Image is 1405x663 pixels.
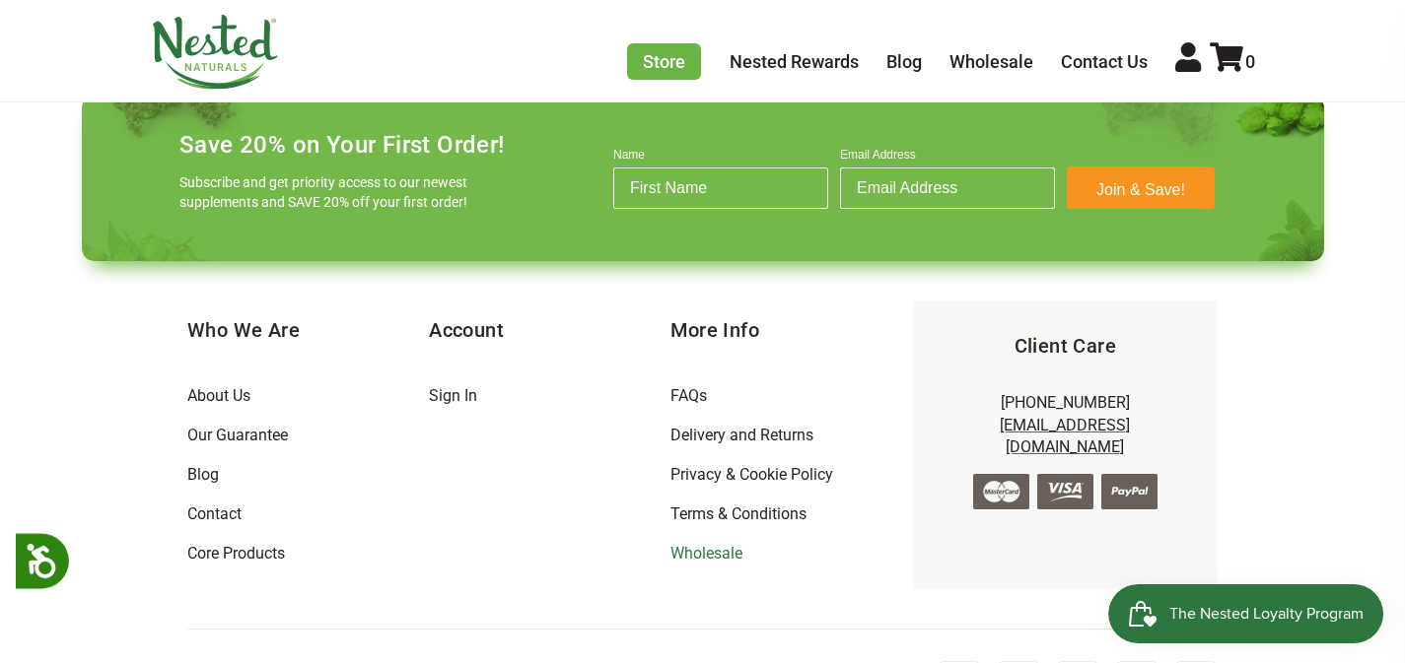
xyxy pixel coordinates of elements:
[429,386,477,405] a: Sign In
[1245,51,1255,72] span: 0
[886,51,922,72] a: Blog
[945,332,1186,360] h5: Client Care
[670,316,912,344] h5: More Info
[1061,51,1148,72] a: Contact Us
[187,426,288,444] a: Our Guarantee
[730,51,859,72] a: Nested Rewards
[670,426,813,444] a: Delivery and Returns
[973,474,1158,509] img: credit-cards.png
[187,316,429,344] h5: Who We Are
[627,43,701,80] a: Store
[1210,51,1255,72] a: 0
[613,167,828,209] input: First Name
[1067,166,1215,209] button: Join & Save!
[670,386,707,405] a: FAQs
[840,148,1055,167] label: Email Address
[187,465,219,484] a: Blog
[670,465,833,484] a: Privacy & Cookie Policy
[179,172,475,212] p: Subscribe and get priority access to our newest supplements and SAVE 20% off your first order!
[1000,416,1130,456] a: [EMAIL_ADDRESS][DOMAIN_NAME]
[187,544,285,563] a: Core Products
[179,131,505,159] h4: Save 20% on Your First Order!
[949,51,1033,72] a: Wholesale
[670,544,742,563] a: Wholesale
[429,316,670,344] h5: Account
[151,15,279,90] img: Nested Naturals
[1108,584,1385,643] iframe: Button to open loyalty program pop-up
[670,504,807,523] a: Terms & Conditions
[187,504,242,523] a: Contact
[187,386,250,405] a: About Us
[613,148,828,167] label: Name
[1001,393,1130,412] a: [PHONE_NUMBER]
[840,167,1055,209] input: Email Address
